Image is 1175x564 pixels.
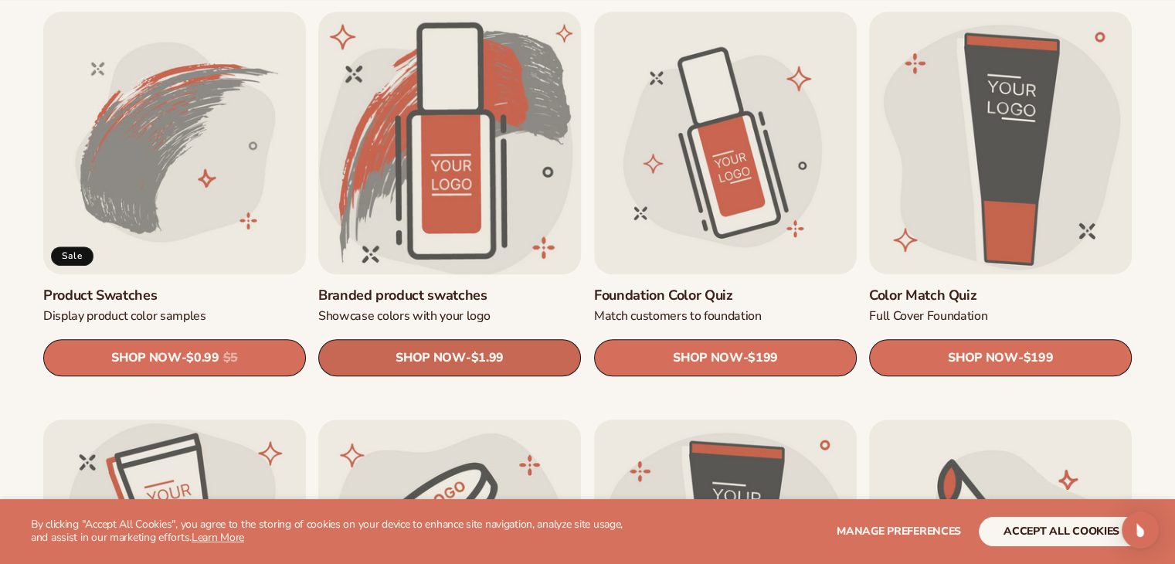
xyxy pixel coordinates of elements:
span: SHOP NOW [396,351,466,365]
a: Product Swatches [43,287,306,304]
span: SHOP NOW [948,351,1017,365]
p: By clicking "Accept All Cookies", you agree to the storing of cookies on your device to enhance s... [31,518,640,545]
span: $199 [1023,351,1053,365]
span: $1.99 [471,351,504,365]
a: Learn More [192,530,244,545]
s: $5 [223,351,238,365]
a: SHOP NOW- $199 [594,339,857,376]
a: SHOP NOW- $199 [869,339,1132,376]
span: SHOP NOW [111,351,181,365]
span: Manage preferences [837,524,961,539]
div: Open Intercom Messenger [1122,511,1159,549]
a: SHOP NOW- $0.99 $5 [43,339,306,376]
button: Manage preferences [837,517,961,546]
a: Branded product swatches [318,287,581,304]
a: Foundation Color Quiz [594,287,857,304]
a: Color Match Quiz [869,287,1132,304]
button: accept all cookies [979,517,1144,546]
a: SHOP NOW- $1.99 [318,339,581,376]
span: $0.99 [186,351,219,365]
span: SHOP NOW [673,351,742,365]
span: $199 [748,351,778,365]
